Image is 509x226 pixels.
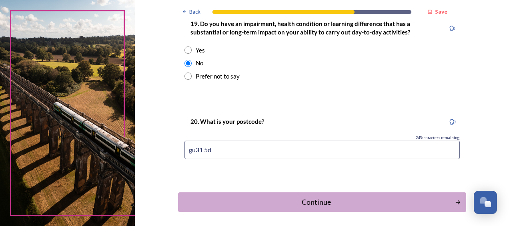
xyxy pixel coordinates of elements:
[474,191,497,214] button: Open Chat
[435,8,447,15] strong: Save
[196,46,205,55] div: Yes
[189,8,200,16] span: Back
[416,135,460,141] span: 243 characters remaining
[196,59,203,68] div: No
[190,20,411,36] strong: 19. Do you have an impairment, health condition or learning difference that has a substantial or ...
[178,192,466,212] button: Continue
[196,72,240,81] div: Prefer not to say
[190,118,264,125] strong: 20. What is your postcode?
[182,197,451,208] div: Continue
